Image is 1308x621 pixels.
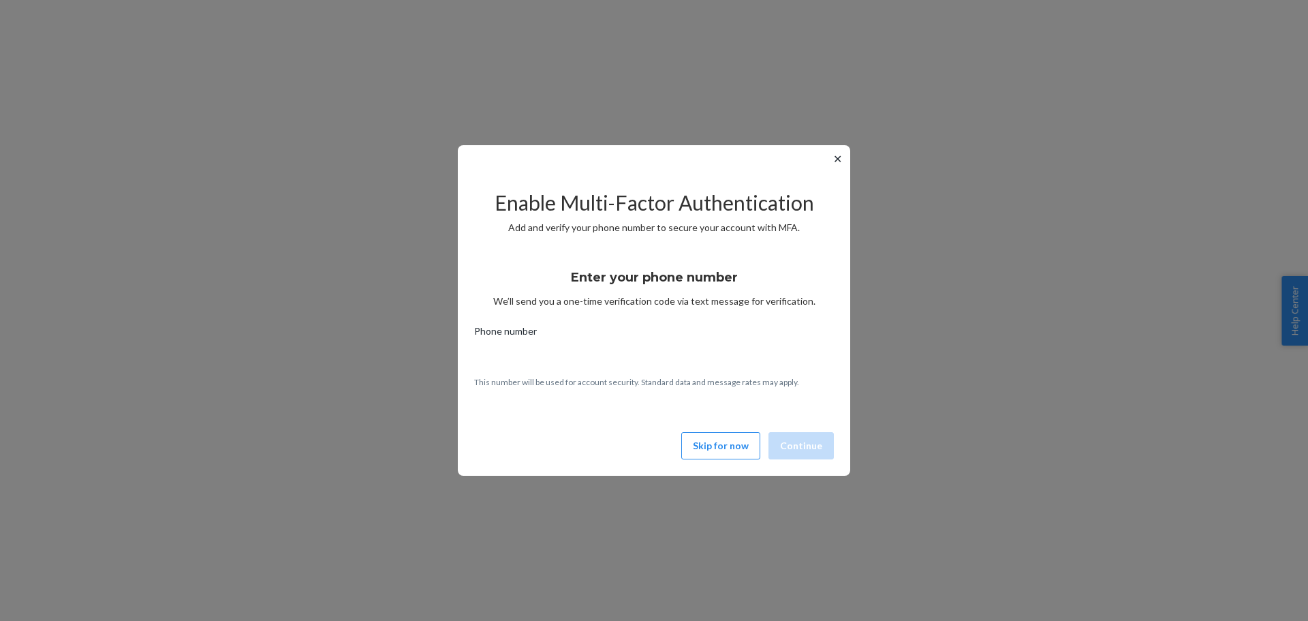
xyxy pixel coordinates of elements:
[474,258,834,308] div: We’ll send you a one-time verification code via text message for verification.
[474,376,834,388] p: This number will be used for account security. Standard data and message rates may apply.
[571,269,738,286] h3: Enter your phone number
[474,192,834,214] h2: Enable Multi-Factor Authentication
[830,151,845,167] button: ✕
[474,221,834,234] p: Add and verify your phone number to secure your account with MFA.
[681,432,760,459] button: Skip for now
[474,324,537,344] span: Phone number
[768,432,834,459] button: Continue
